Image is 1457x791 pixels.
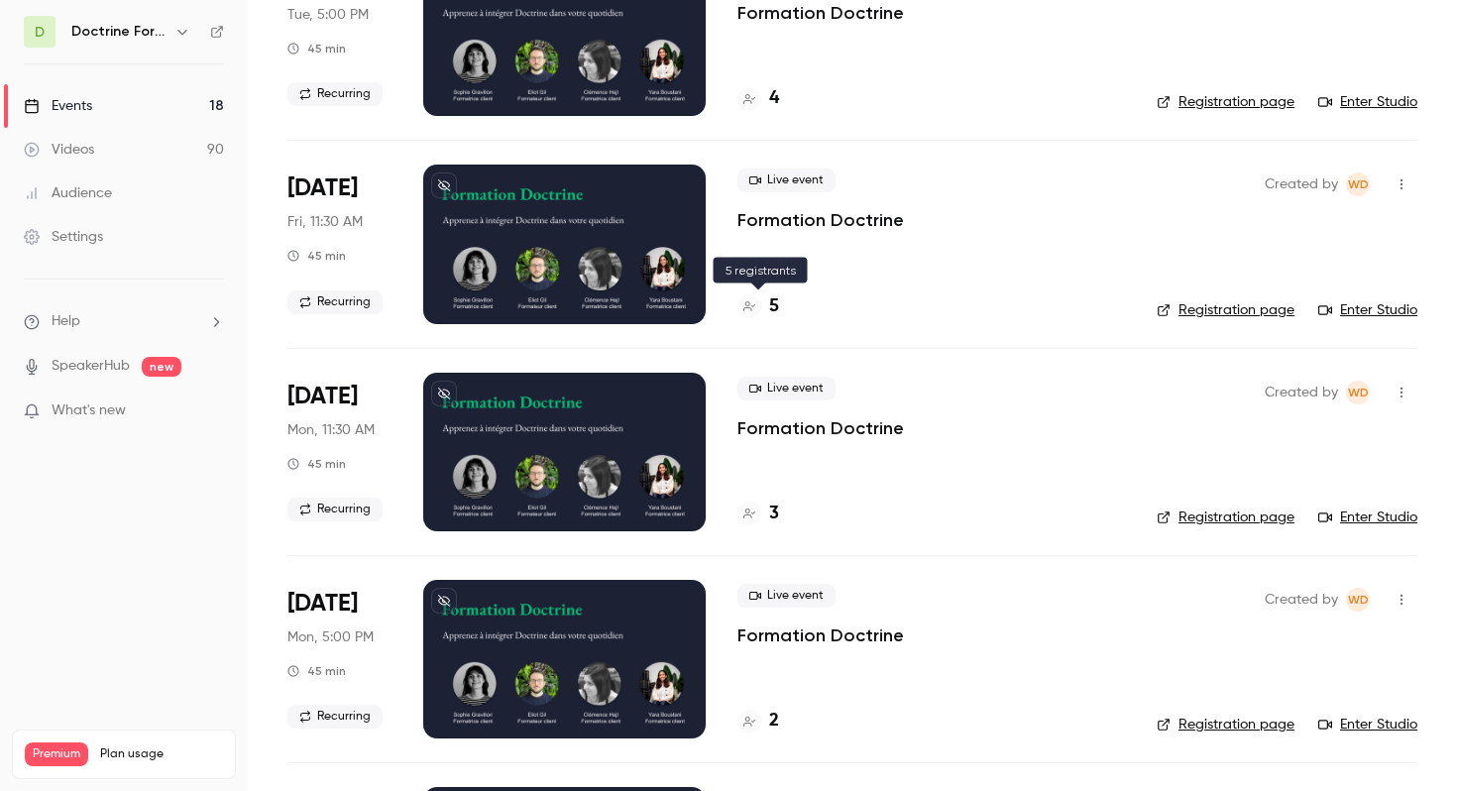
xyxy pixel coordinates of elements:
span: Help [52,311,80,332]
iframe: Noticeable Trigger [200,402,224,420]
a: Registration page [1157,92,1294,112]
div: Settings [24,227,103,247]
span: Webinar Doctrine [1346,172,1370,196]
span: Premium [25,742,88,766]
span: Tue, 5:00 PM [287,5,369,25]
div: Sep 8 Mon, 5:00 PM (Europe/Paris) [287,580,392,738]
div: Sep 8 Mon, 11:30 AM (Europe/Paris) [287,373,392,531]
a: Enter Studio [1318,715,1417,734]
span: Live event [737,377,836,400]
span: Mon, 11:30 AM [287,420,375,440]
span: Plan usage [100,746,223,762]
a: Formation Doctrine [737,416,904,440]
span: Created by [1265,588,1338,612]
a: 4 [737,85,779,112]
div: Videos [24,140,94,160]
span: WD [1348,172,1369,196]
a: Formation Doctrine [737,1,904,25]
span: Recurring [287,498,383,521]
div: 45 min [287,456,346,472]
div: 45 min [287,663,346,679]
span: Live event [737,584,836,608]
div: Sep 5 Fri, 11:30 AM (Europe/Paris) [287,165,392,323]
span: WD [1348,381,1369,404]
span: Fri, 11:30 AM [287,212,363,232]
a: 5 [737,293,779,320]
a: Registration page [1157,300,1294,320]
span: [DATE] [287,381,358,412]
span: D [35,22,45,43]
span: Live event [737,169,836,192]
div: 45 min [287,41,346,56]
h4: 4 [769,85,779,112]
span: Webinar Doctrine [1346,381,1370,404]
span: Recurring [287,290,383,314]
div: 45 min [287,248,346,264]
span: Webinar Doctrine [1346,588,1370,612]
span: WD [1348,588,1369,612]
span: new [142,357,181,377]
li: help-dropdown-opener [24,311,224,332]
a: Enter Studio [1318,508,1417,527]
a: 3 [737,501,779,527]
a: 2 [737,708,779,734]
span: Recurring [287,82,383,106]
span: Recurring [287,705,383,729]
a: Formation Doctrine [737,623,904,647]
a: Enter Studio [1318,300,1417,320]
span: Created by [1265,381,1338,404]
a: Formation Doctrine [737,208,904,232]
h6: Doctrine Formation Avocats [71,22,167,42]
div: Audience [24,183,112,203]
a: Registration page [1157,508,1294,527]
h4: 3 [769,501,779,527]
span: Created by [1265,172,1338,196]
a: Registration page [1157,715,1294,734]
div: Events [24,96,92,116]
a: SpeakerHub [52,356,130,377]
h4: 2 [769,708,779,734]
a: Enter Studio [1318,92,1417,112]
span: Mon, 5:00 PM [287,627,374,647]
span: What's new [52,400,126,421]
span: [DATE] [287,588,358,620]
span: [DATE] [287,172,358,204]
h4: 5 [769,293,779,320]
